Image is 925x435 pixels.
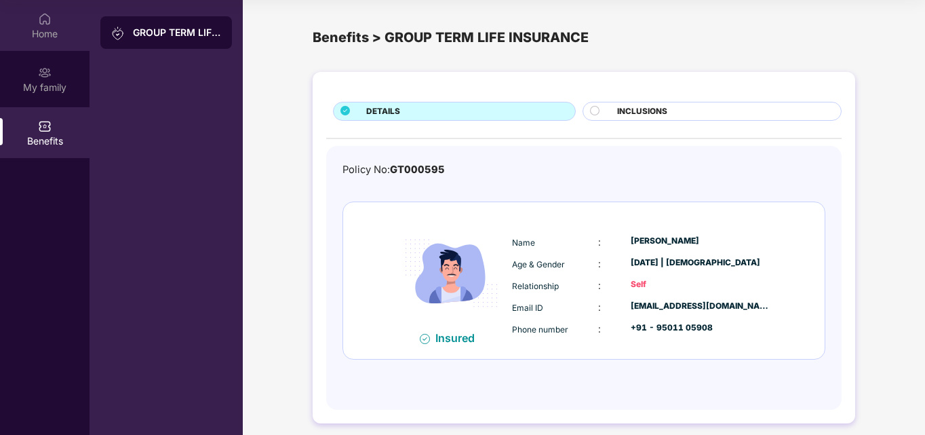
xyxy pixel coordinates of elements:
[420,334,430,344] img: svg+xml;base64,PHN2ZyB4bWxucz0iaHR0cDovL3d3dy53My5vcmcvMjAwMC9zdmciIHdpZHRoPSIxNiIgaGVpZ2h0PSIxNi...
[111,26,125,40] img: svg+xml;base64,PHN2ZyB3aWR0aD0iMjAiIGhlaWdodD0iMjAiIHZpZXdCb3g9IjAgMCAyMCAyMCIgZmlsbD0ibm9uZSIgeG...
[598,301,601,313] span: :
[598,323,601,335] span: :
[631,278,770,291] div: Self
[435,331,483,345] div: Insured
[342,162,445,178] div: Policy No:
[631,322,770,335] div: +91 - 95011 05908
[598,258,601,269] span: :
[512,238,535,248] span: Name
[631,235,770,248] div: [PERSON_NAME]
[394,216,509,330] img: icon
[512,281,559,291] span: Relationship
[390,164,445,176] span: GT000595
[631,257,770,269] div: [DATE] | [DEMOGRAPHIC_DATA]
[512,303,543,313] span: Email ID
[313,27,855,48] div: Benefits > GROUP TERM LIFE INSURANCE
[598,236,601,248] span: :
[133,26,221,39] div: GROUP TERM LIFE INSURANCE
[598,280,601,291] span: :
[38,12,52,26] img: svg+xml;base64,PHN2ZyBpZD0iSG9tZSIgeG1sbnM9Imh0dHA6Ly93d3cudzMub3JnLzIwMDAvc3ZnIiB3aWR0aD0iMjAiIG...
[38,66,52,79] img: svg+xml;base64,PHN2ZyB3aWR0aD0iMjAiIGhlaWdodD0iMjAiIHZpZXdCb3g9IjAgMCAyMCAyMCIgZmlsbD0ibm9uZSIgeG...
[617,105,667,118] span: INCLUSIONS
[366,105,400,118] span: DETAILS
[512,259,565,269] span: Age & Gender
[38,119,52,133] img: svg+xml;base64,PHN2ZyBpZD0iQmVuZWZpdHMiIHhtbG5zPSJodHRwOi8vd3d3LnczLm9yZy8yMDAwL3N2ZyIgd2lkdGg9Ij...
[512,324,568,335] span: Phone number
[631,300,770,313] div: [EMAIL_ADDRESS][DOMAIN_NAME]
